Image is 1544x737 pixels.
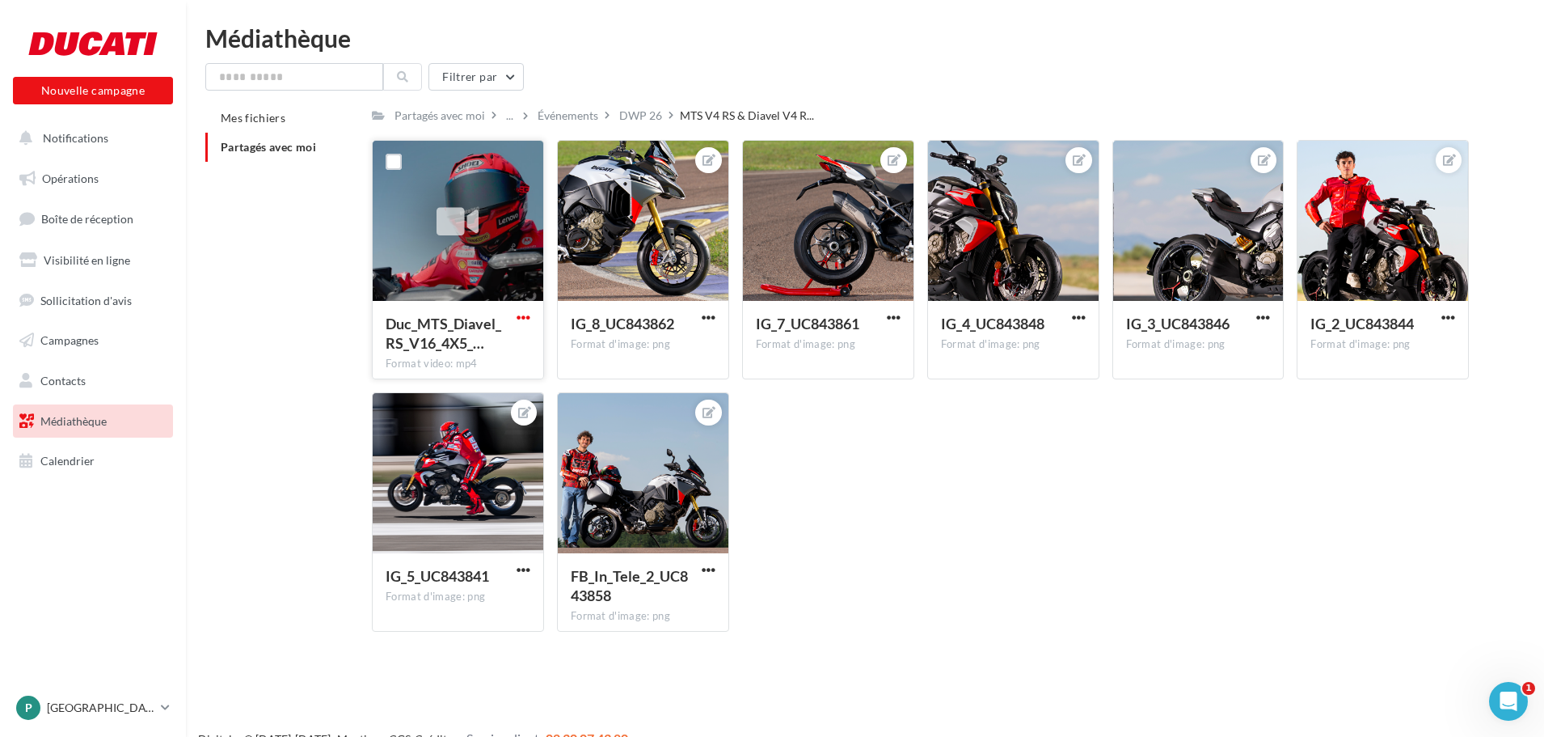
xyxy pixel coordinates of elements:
span: 1 [1522,682,1535,695]
a: P [GEOGRAPHIC_DATA] [13,693,173,723]
a: Boîte de réception [10,201,176,236]
div: Médiathèque [205,26,1525,50]
a: Opérations [10,162,176,196]
a: Calendrier [10,444,176,478]
span: Campagnes [40,333,99,347]
div: Événements [538,108,598,124]
span: Calendrier [40,454,95,468]
span: IG_5_UC843841 [386,567,489,585]
div: Partagés avec moi [394,108,485,124]
a: Campagnes [10,324,176,358]
div: Format d'image: png [571,337,715,352]
span: P [25,700,32,716]
span: Opérations [42,172,99,185]
span: FB_In_Tele_2_UC843858 [571,567,688,604]
span: Notifications [43,131,108,145]
iframe: Intercom live chat [1489,682,1528,721]
span: Médiathèque [40,414,107,428]
button: Filtrer par [428,63,524,91]
div: Format d'image: png [386,590,530,604]
a: Visibilité en ligne [10,244,176,277]
div: Format d'image: png [1310,337,1455,352]
button: Notifications [10,121,170,155]
span: Contacts [40,374,86,388]
span: IG_4_UC843848 [941,315,1044,332]
div: Format d'image: png [941,337,1086,352]
span: IG_2_UC843844 [1310,315,1414,332]
div: Format video: mp4 [386,357,530,371]
span: MTS V4 RS & Diavel V4 R... [680,108,814,124]
span: IG_3_UC843846 [1126,315,1230,332]
a: Sollicitation d'avis [10,284,176,318]
span: Sollicitation d'avis [40,293,132,307]
a: Contacts [10,364,176,398]
span: Partagés avec moi [221,140,316,154]
a: Médiathèque [10,405,176,438]
span: Boîte de réception [41,212,133,226]
div: ... [503,104,517,127]
span: Visibilité en ligne [44,253,130,267]
div: Format d'image: png [571,609,715,624]
div: Format d'image: png [756,337,901,352]
span: Mes fichiers [221,111,285,125]
div: Format d'image: png [1126,337,1271,352]
span: IG_8_UC843862 [571,315,674,332]
div: DWP 26 [619,108,662,124]
button: Nouvelle campagne [13,77,173,104]
p: [GEOGRAPHIC_DATA] [47,700,154,716]
span: Duc_MTS_Diavel_RS_V16_4X5_V2_UC843869 [386,315,501,352]
span: IG_7_UC843861 [756,315,859,332]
